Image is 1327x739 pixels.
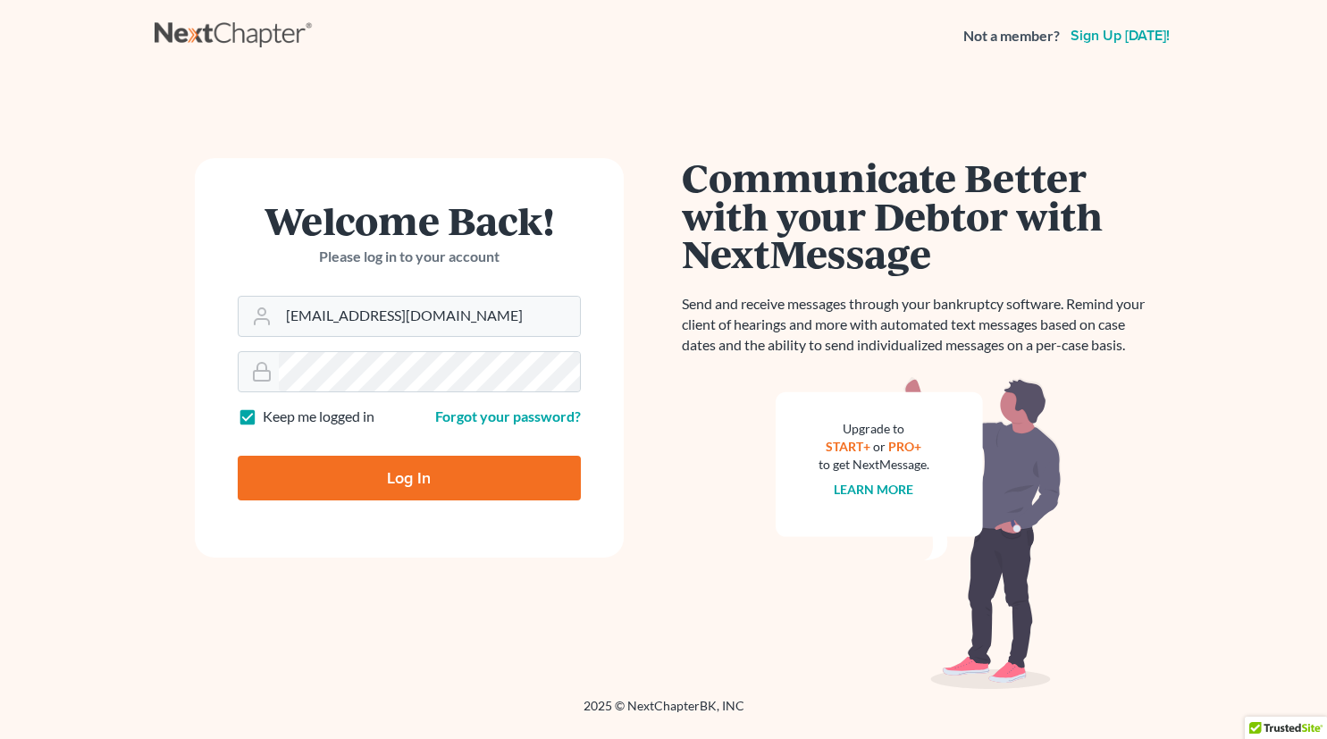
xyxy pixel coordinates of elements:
h1: Communicate Better with your Debtor with NextMessage [682,158,1155,273]
span: or [873,439,886,454]
a: PRO+ [888,439,921,454]
a: Forgot your password? [435,407,581,424]
div: to get NextMessage. [819,456,929,474]
input: Log In [238,456,581,500]
p: Send and receive messages through your bankruptcy software. Remind your client of hearings and mo... [682,294,1155,356]
a: Learn more [834,482,913,497]
strong: Not a member? [963,26,1060,46]
a: Sign up [DATE]! [1067,29,1173,43]
div: Upgrade to [819,420,929,438]
img: nextmessage_bg-59042aed3d76b12b5cd301f8e5b87938c9018125f34e5fa2b7a6b67550977c72.svg [776,377,1062,690]
div: 2025 © NextChapterBK, INC [155,697,1173,729]
input: Email Address [279,297,580,336]
a: START+ [826,439,870,454]
p: Please log in to your account [238,247,581,267]
label: Keep me logged in [263,407,374,427]
h1: Welcome Back! [238,201,581,239]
